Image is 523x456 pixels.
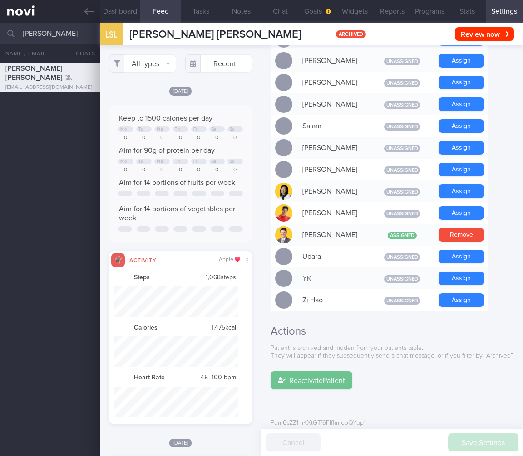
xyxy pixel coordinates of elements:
[298,117,370,135] div: Salam
[439,76,484,89] button: Assign
[118,167,133,174] div: 0
[138,159,143,164] div: Tu
[227,135,243,141] div: 0
[230,127,235,132] div: Su
[211,324,236,332] span: 1,475 kcal
[271,371,352,389] button: ReactivatePatient
[271,325,514,338] h2: Actions
[191,167,207,174] div: 0
[201,374,236,382] span: 48 - 100 bpm
[169,439,192,447] span: [DATE]
[219,257,240,263] div: Apple
[119,115,212,122] span: Keep to 1500 calories per day
[384,253,420,261] span: Unassigned
[298,291,370,309] div: Zi Hao
[193,159,197,164] div: Fr
[118,135,133,141] div: 0
[209,167,225,174] div: 0
[169,87,192,96] span: [DATE]
[119,147,215,154] span: Aim for 90g of protein per day
[109,54,176,73] button: All types
[384,123,420,131] span: Unassigned
[439,250,484,263] button: Assign
[439,119,484,133] button: Assign
[5,84,94,91] div: [EMAIL_ADDRESS][DOMAIN_NAME]
[298,226,370,244] div: [PERSON_NAME]
[298,139,370,157] div: [PERSON_NAME]
[136,135,152,141] div: 0
[439,54,484,68] button: Assign
[439,272,484,285] button: Assign
[154,167,170,174] div: 0
[138,127,143,132] div: Tu
[455,27,514,41] button: Review now
[336,30,366,38] span: archived
[119,205,235,222] span: Aim for 14 portions of vegetables per week
[384,188,420,196] span: Unassigned
[439,163,484,176] button: Assign
[119,179,235,186] span: Aim for 14 portions of fruits per week
[298,73,370,92] div: [PERSON_NAME]
[175,159,180,164] div: Th
[157,127,163,132] div: We
[227,167,243,174] div: 0
[64,44,100,63] button: Chats
[154,135,170,141] div: 0
[175,127,180,132] div: Th
[384,275,420,283] span: Unassigned
[230,159,235,164] div: Su
[384,145,420,152] span: Unassigned
[173,167,188,174] div: 0
[388,232,417,239] span: Assigned
[134,274,150,282] strong: Steps
[5,65,62,81] span: [PERSON_NAME] [PERSON_NAME]
[120,127,127,132] div: Mo
[134,324,158,332] strong: Calories
[384,101,420,109] span: Unassigned
[298,204,370,222] div: [PERSON_NAME]
[384,210,420,218] span: Unassigned
[129,29,301,40] span: [PERSON_NAME] [PERSON_NAME]
[439,97,484,111] button: Assign
[439,184,484,198] button: Assign
[136,167,152,174] div: 0
[384,58,420,65] span: Unassigned
[384,166,420,174] span: Unassigned
[439,293,484,307] button: Assign
[384,297,420,305] span: Unassigned
[193,127,197,132] div: Fr
[298,160,370,179] div: [PERSON_NAME]
[439,141,484,155] button: Assign
[439,206,484,220] button: Assign
[298,182,370,200] div: [PERSON_NAME]
[298,52,370,70] div: [PERSON_NAME]
[191,135,207,141] div: 0
[134,374,165,382] strong: Heart Rate
[173,135,188,141] div: 0
[212,159,217,164] div: Sa
[439,228,484,242] button: Remove
[384,79,420,87] span: Unassigned
[209,135,225,141] div: 0
[98,17,125,52] div: LSL
[298,95,370,113] div: [PERSON_NAME]
[271,419,514,427] div: Pdm6sZZ1mKXtGTf6FIfhmopQYup1
[298,247,370,266] div: Udara
[271,344,514,360] p: Patient is archived and hidden from your patients table. They will appear if they subsequently se...
[125,256,161,263] div: Activity
[298,269,370,287] div: YK
[157,159,163,164] div: We
[206,274,236,282] span: 1,068 steps
[120,159,127,164] div: Mo
[212,127,217,132] div: Sa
